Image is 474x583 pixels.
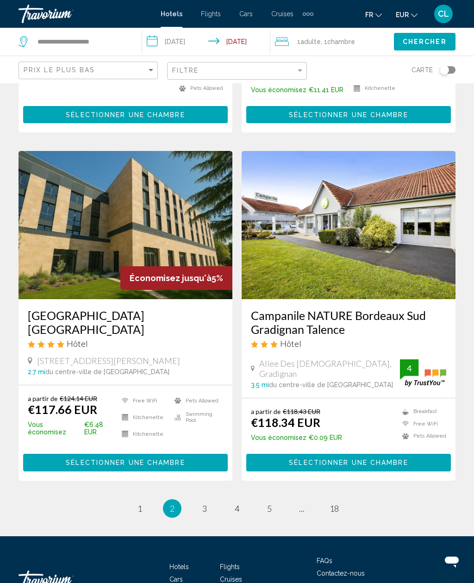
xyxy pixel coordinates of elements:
a: Travorium [19,5,151,23]
span: 1 [297,35,321,48]
a: [GEOGRAPHIC_DATA] [GEOGRAPHIC_DATA] [28,308,223,336]
span: 5 [267,503,272,514]
button: Change language [365,8,382,21]
a: Flights [201,10,221,18]
button: Check-in date: Sep 26, 2025 Check-out date: Sep 28, 2025 [142,28,270,56]
span: Filtre [172,67,199,74]
li: Free WiFi [117,395,170,407]
mat-select: Sort by [24,67,155,75]
a: Hotels [169,563,189,570]
a: Sélectionner une chambre [23,108,228,119]
a: Sélectionner une chambre [246,108,451,119]
span: Chercher [403,38,447,46]
button: User Menu [431,4,455,24]
span: 1 [137,503,142,514]
button: Filter [167,62,306,81]
button: Sélectionner une chambre [23,454,228,471]
span: Allee Des [DEMOGRAPHIC_DATA], Gradignan [259,358,400,379]
del: €124.14 EUR [60,395,97,402]
span: Vous économisez [251,434,306,441]
a: Cars [169,576,183,583]
a: Hotels [161,10,182,18]
span: 3.5 mi [251,381,269,389]
p: €0.09 EUR [251,434,342,441]
button: Extra navigation items [303,6,313,21]
ins: €118.34 EUR [251,415,320,429]
span: Vous économisez [28,421,82,436]
span: EUR [396,11,409,19]
span: du centre-ville de [GEOGRAPHIC_DATA] [269,381,393,389]
a: Cars [239,10,253,18]
iframe: Bouton de lancement de la fenêtre de messagerie [437,546,467,576]
img: trustyou-badge.svg [400,359,446,387]
span: Prix le plus bas [24,66,95,74]
button: Sélectionner une chambre [23,106,228,123]
button: Sélectionner une chambre [246,106,451,123]
li: Swimming Pool [170,411,223,423]
span: Chambre [327,38,355,45]
span: 18 [330,503,339,514]
li: Pets Allowed [170,395,223,407]
img: Hotel image [242,151,455,299]
span: Sélectionner une chambre [289,111,408,119]
span: fr [365,11,373,19]
span: Sélectionner une chambre [289,459,408,467]
span: CL [438,9,449,19]
li: Kitchenette [117,411,170,423]
li: Pets Allowed [398,433,446,440]
div: 4 [400,363,418,374]
span: 4 [235,503,239,514]
div: 3 star Hotel [251,339,446,349]
span: Vous économisez [251,86,306,94]
span: Adulte [300,38,321,45]
p: €6.48 EUR [28,421,117,436]
a: Campanile NATURE Bordeaux Sud Gradignan Talence [251,308,446,336]
span: du centre-ville de [GEOGRAPHIC_DATA] [45,368,169,376]
span: 3 [202,503,207,514]
button: Sélectionner une chambre [246,454,451,471]
del: €118.43 EUR [283,407,320,415]
a: FAQs [317,557,332,564]
a: Sélectionner une chambre [23,456,228,466]
span: [STREET_ADDRESS][PERSON_NAME] [37,356,180,366]
a: Cruises [220,576,242,583]
span: Économisez jusqu'à [130,273,212,283]
a: Flights [220,563,240,570]
span: a partir de [251,407,281,415]
li: Kitchenette [349,84,398,92]
span: 2 [170,503,175,514]
button: Toggle map [433,66,455,74]
a: Cruises [271,10,293,18]
span: Carte [412,63,433,76]
span: , 1 [321,35,355,48]
li: Free WiFi [398,420,446,428]
a: Sélectionner une chambre [246,456,451,466]
a: Contactez-nous [317,570,365,577]
div: 4 star Hotel [28,339,223,349]
span: Hôtel [280,339,301,349]
li: Pets Allowed [175,84,223,92]
ul: Pagination [19,499,455,518]
div: 5% [120,266,232,290]
li: Kitchenette [117,428,170,440]
span: ... [299,503,305,514]
span: Hôtel [67,339,88,349]
span: Sélectionner une chambre [66,459,185,467]
img: Hotel image [19,151,232,299]
li: Breakfast [398,407,446,415]
button: Travelers: 1 adult, 0 children [270,28,394,56]
span: Sélectionner une chambre [66,111,185,119]
button: Change currency [396,8,418,21]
